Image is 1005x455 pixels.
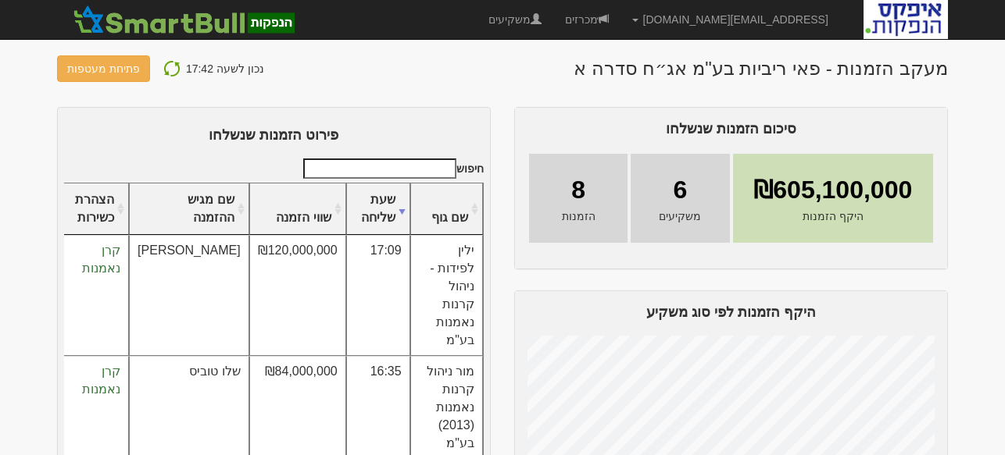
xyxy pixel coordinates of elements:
span: ₪605,100,000 [753,172,912,208]
th: שם גוף : activate to sort column ascending [410,183,483,236]
label: חיפוש [298,158,484,179]
span: משקיעים [659,208,701,224]
input: חיפוש [303,158,456,179]
th: שעת שליחה : activate to sort column ascending [346,183,410,236]
td: 17:09 [346,235,410,356]
th: הצהרת כשירות : activate to sort column ascending [60,183,129,236]
span: קרן נאמנות [82,364,120,396]
td: [PERSON_NAME] [129,235,249,356]
span: היקף הזמנות [803,208,864,224]
img: SmartBull Logo [69,4,299,35]
h1: מעקב הזמנות - פאי ריביות בע"מ אג״ח סדרה א [574,59,948,79]
button: פתיחת מעטפות [57,55,150,82]
span: 8 [571,172,585,208]
td: ילין לפידות - ניהול קרנות נאמנות בע"מ [410,235,483,356]
span: 6 [673,172,687,208]
span: הזמנות [562,208,595,224]
span: קרן נאמנות [82,243,120,275]
td: ₪120,000,000 [249,235,346,356]
th: שם מגיש ההזמנה : activate to sort column ascending [129,183,249,236]
span: סיכום הזמנות שנשלחו [666,121,796,137]
th: שווי הזמנה : activate to sort column ascending [249,183,346,236]
p: נכון לשעה 17:42 [186,59,264,79]
span: היקף הזמנות לפי סוג משקיע [646,304,816,320]
img: refresh-icon.png [163,59,181,78]
span: פירוט הזמנות שנשלחו [209,127,338,143]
